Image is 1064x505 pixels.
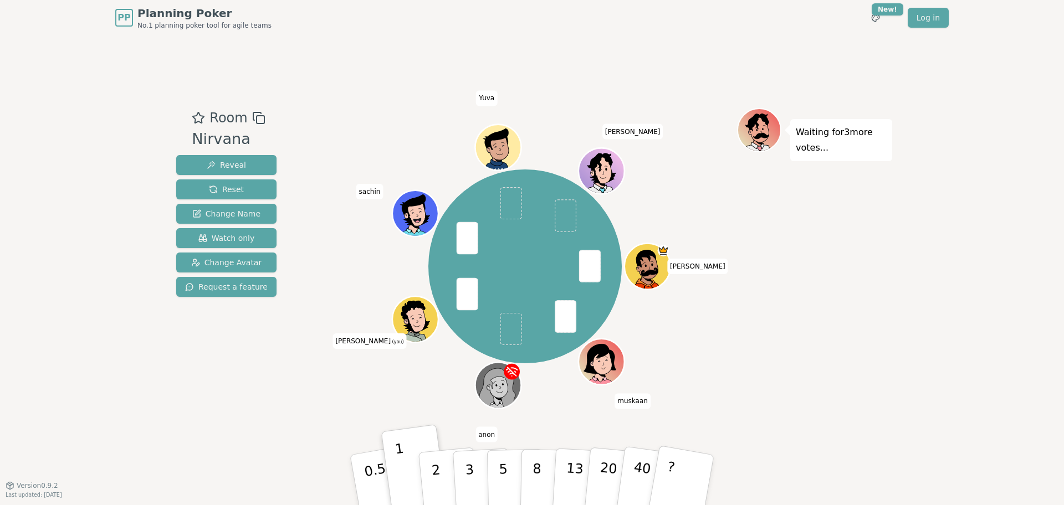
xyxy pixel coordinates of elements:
[6,481,58,490] button: Version0.9.2
[209,184,244,195] span: Reset
[176,179,277,199] button: Reset
[394,441,411,501] p: 1
[356,184,383,199] span: Click to change your name
[137,21,272,30] span: No.1 planning poker tool for agile teams
[615,393,651,409] span: Click to change your name
[6,492,62,498] span: Last updated: [DATE]
[667,259,728,274] span: Click to change your name
[191,257,262,268] span: Change Avatar
[332,333,406,349] span: Click to change your name
[117,11,130,24] span: PP
[796,125,887,156] p: Waiting for 3 more votes...
[176,228,277,248] button: Watch only
[185,281,268,292] span: Request a feature
[866,8,886,28] button: New!
[207,159,246,171] span: Reveal
[176,277,277,297] button: Request a feature
[209,108,247,128] span: Room
[192,108,205,128] button: Add as favourite
[872,3,903,16] div: New!
[17,481,58,490] span: Version 0.9.2
[176,252,277,272] button: Change Avatar
[657,245,669,256] span: aashish is the host
[602,123,663,139] span: Click to change your name
[176,155,277,175] button: Reveal
[391,339,404,344] span: (you)
[908,8,949,28] a: Log in
[198,233,255,244] span: Watch only
[192,208,260,219] span: Change Name
[115,6,272,30] a: PPPlanning PokerNo.1 planning poker tool for agile teams
[393,297,437,341] button: Click to change your avatar
[176,204,277,224] button: Change Name
[137,6,272,21] span: Planning Poker
[476,90,497,106] span: Click to change your name
[192,128,265,151] div: Nirvana
[475,426,498,442] span: Click to change your name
